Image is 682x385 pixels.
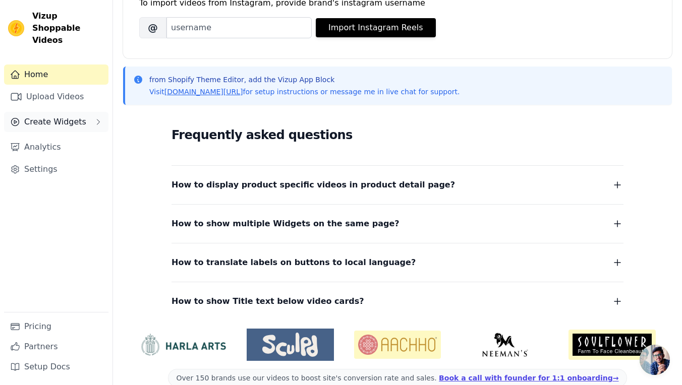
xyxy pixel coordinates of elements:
[8,20,24,36] img: Vizup
[172,255,416,270] span: How to translate labels on buttons to local language?
[172,255,623,270] button: How to translate labels on buttons to local language?
[139,333,226,356] img: HarlaArts
[172,217,623,231] button: How to show multiple Widgets on the same page?
[164,88,243,96] a: [DOMAIN_NAME][URL]
[4,337,108,357] a: Partners
[461,333,548,357] img: Neeman's
[4,357,108,377] a: Setup Docs
[24,116,86,128] span: Create Widgets
[139,17,166,38] span: @
[354,331,441,359] img: Aachho
[166,17,312,38] input: username
[172,217,400,231] span: How to show multiple Widgets on the same page?
[4,316,108,337] a: Pricing
[4,137,108,157] a: Analytics
[439,374,618,382] a: Book a call with founder for 1:1 onboarding
[316,18,436,37] button: Import Instagram Reels
[4,65,108,85] a: Home
[4,159,108,179] a: Settings
[172,125,623,145] h2: Frequently asked questions
[247,333,334,357] img: Sculpd US
[640,345,670,375] a: Open chat
[172,178,623,192] button: How to display product specific videos in product detail page?
[172,294,364,308] span: How to show Title text below video cards?
[149,75,460,85] p: from Shopify Theme Editor, add the Vizup App Block
[4,112,108,132] button: Create Widgets
[172,294,623,308] button: How to show Title text below video cards?
[32,10,104,46] span: Vizup Shoppable Videos
[149,87,460,97] p: Visit for setup instructions or message me in live chat for support.
[4,87,108,107] a: Upload Videos
[172,178,455,192] span: How to display product specific videos in product detail page?
[569,330,656,359] img: Soulflower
